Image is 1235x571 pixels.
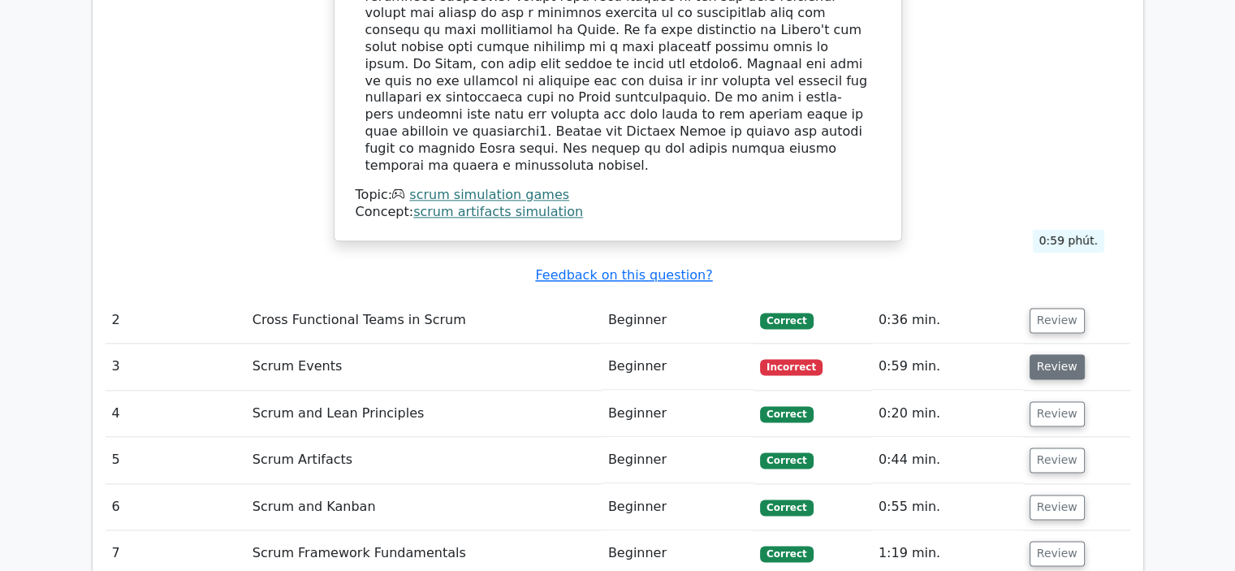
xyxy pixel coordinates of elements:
td: Beginner [602,391,754,437]
td: Beginner [602,297,754,344]
a: scrum artifacts simulation [413,204,583,219]
td: 4 [106,391,246,437]
td: 5 [106,437,246,483]
button: Review [1030,308,1085,333]
button: Review [1030,448,1085,473]
span: Correct [760,500,813,516]
td: Beginner [602,344,754,390]
td: Cross Functional Teams in Scrum [246,297,602,344]
td: 0:55 min. [872,484,1023,530]
td: Scrum Events [246,344,602,390]
span: Correct [760,313,813,329]
div: Topic: [356,187,880,204]
td: Scrum Artifacts [246,437,602,483]
td: 6 [106,484,246,530]
span: Correct [760,546,813,562]
button: Review [1030,401,1085,426]
span: Correct [760,406,813,422]
td: 2 [106,297,246,344]
td: Beginner [602,484,754,530]
td: 0:44 min. [872,437,1023,483]
td: 0:59 min. [872,344,1023,390]
td: Scrum and Kanban [246,484,602,530]
div: Concept: [356,204,880,221]
td: Scrum and Lean Principles [246,391,602,437]
a: scrum simulation games [409,187,569,202]
td: 0:20 min. [872,391,1023,437]
td: 0:36 min. [872,297,1023,344]
td: Beginner [602,437,754,483]
span: Incorrect [760,359,823,375]
button: Review [1030,495,1085,520]
a: Feedback on this question? [535,267,712,283]
td: 3 [106,344,246,390]
button: Review [1030,354,1085,379]
span: Correct [760,452,813,469]
button: Review [1030,541,1085,566]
